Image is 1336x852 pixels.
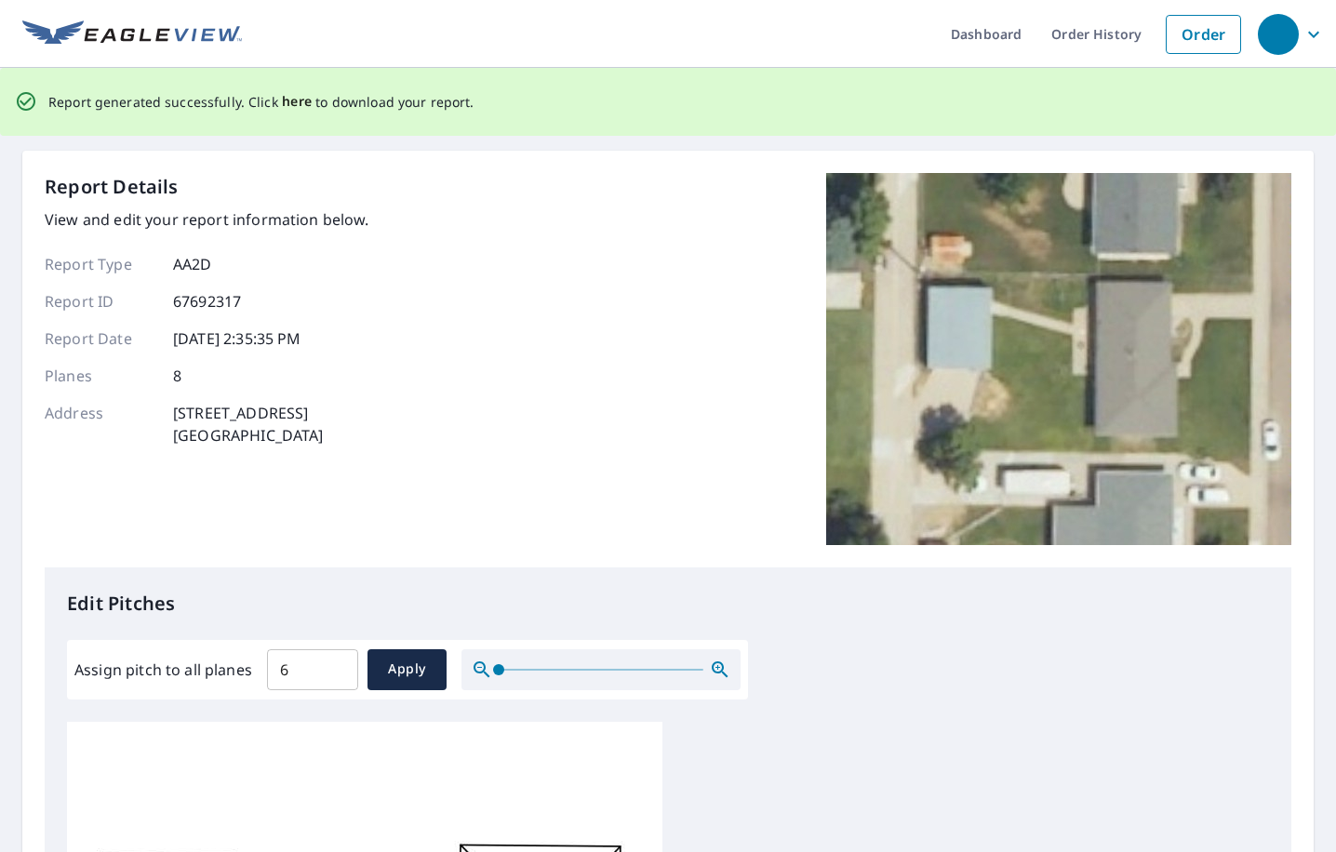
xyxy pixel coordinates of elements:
[173,327,301,350] p: [DATE] 2:35:35 PM
[282,90,313,113] button: here
[826,173,1291,545] img: Top image
[45,327,156,350] p: Report Date
[1166,15,1241,54] a: Order
[267,644,358,696] input: 00.0
[45,290,156,313] p: Report ID
[45,208,369,231] p: View and edit your report information below.
[67,590,1269,618] p: Edit Pitches
[367,649,447,690] button: Apply
[45,365,156,387] p: Planes
[173,365,181,387] p: 8
[382,658,432,681] span: Apply
[22,20,242,48] img: EV Logo
[45,402,156,446] p: Address
[45,253,156,275] p: Report Type
[173,402,324,446] p: [STREET_ADDRESS] [GEOGRAPHIC_DATA]
[173,290,241,313] p: 67692317
[173,253,212,275] p: AA2D
[45,173,179,201] p: Report Details
[74,659,252,681] label: Assign pitch to all planes
[48,90,474,113] p: Report generated successfully. Click to download your report.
